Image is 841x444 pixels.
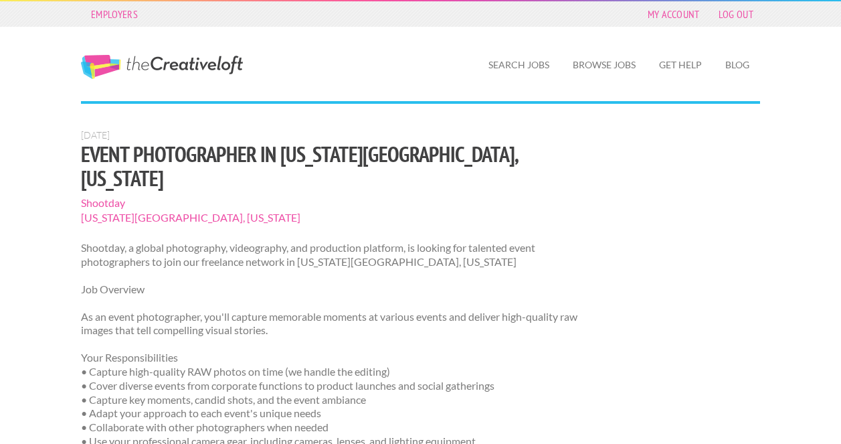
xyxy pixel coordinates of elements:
a: Browse Jobs [562,50,646,80]
h1: Event Photographer in [US_STATE][GEOGRAPHIC_DATA], [US_STATE] [81,142,585,190]
span: [DATE] [81,129,110,141]
p: Shootday, a global photography, videography, and production platform, is looking for talented eve... [81,241,585,269]
a: Get Help [648,50,713,80]
p: As an event photographer, you'll capture memorable moments at various events and deliver high-qua... [81,310,585,338]
a: The Creative Loft [81,55,243,79]
a: My Account [641,5,707,23]
a: Search Jobs [478,50,560,80]
a: Blog [715,50,760,80]
span: [US_STATE][GEOGRAPHIC_DATA], [US_STATE] [81,210,585,225]
p: Job Overview [81,283,585,297]
a: Employers [84,5,145,23]
a: Log Out [712,5,760,23]
span: Shootday [81,196,585,210]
